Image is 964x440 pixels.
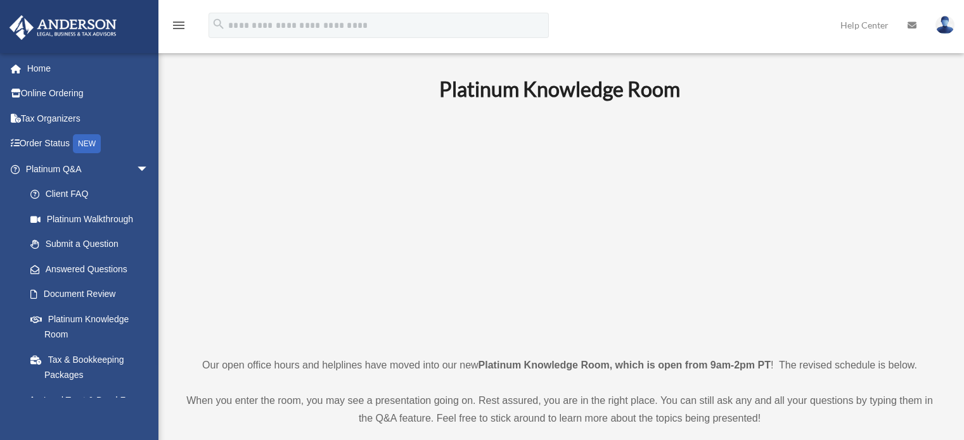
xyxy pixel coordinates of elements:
[18,182,168,207] a: Client FAQ
[9,156,168,182] a: Platinum Q&Aarrow_drop_down
[18,306,162,347] a: Platinum Knowledge Room
[171,22,186,33] a: menu
[73,134,101,153] div: NEW
[18,347,168,387] a: Tax & Bookkeeping Packages
[9,106,168,131] a: Tax Organizers
[171,18,186,33] i: menu
[181,356,939,374] p: Our open office hours and helplines have moved into our new ! The revised schedule is below.
[18,256,168,282] a: Answered Questions
[18,387,168,413] a: Land Trust & Deed Forum
[935,16,954,34] img: User Pic
[370,119,750,333] iframe: 231110_Toby_KnowledgeRoom
[18,232,168,257] a: Submit a Question
[18,282,168,307] a: Document Review
[212,17,226,31] i: search
[9,81,168,106] a: Online Ordering
[136,156,162,182] span: arrow_drop_down
[18,206,168,232] a: Platinum Walkthrough
[9,131,168,157] a: Order StatusNEW
[439,77,680,101] b: Platinum Knowledge Room
[6,15,120,40] img: Anderson Advisors Platinum Portal
[479,360,771,370] strong: Platinum Knowledge Room, which is open from 9am-2pm PT
[181,392,939,427] p: When you enter the room, you may see a presentation going on. Rest assured, you are in the right ...
[9,56,168,81] a: Home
